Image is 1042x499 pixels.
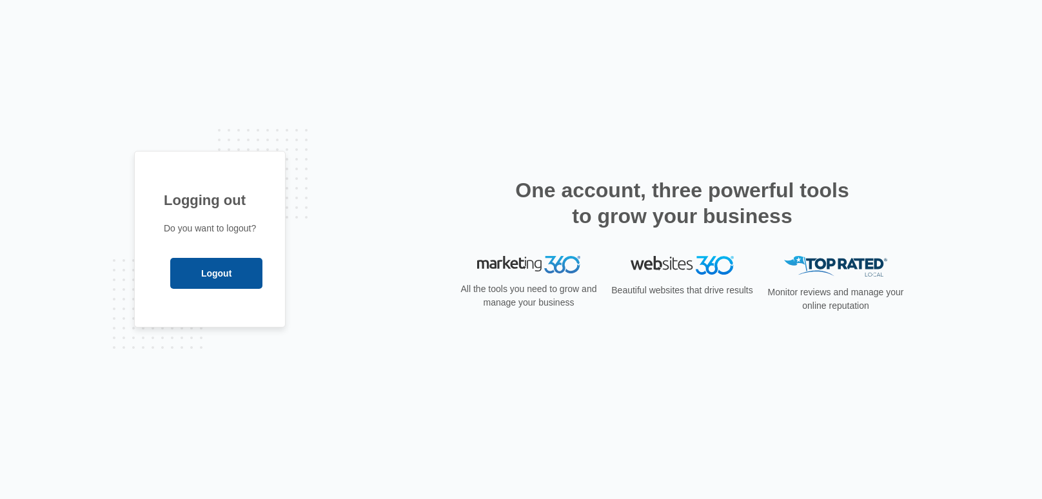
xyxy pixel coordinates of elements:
img: Marketing 360 [477,256,580,274]
input: Logout [170,258,262,289]
h2: One account, three powerful tools to grow your business [511,177,853,229]
p: Beautiful websites that drive results [610,284,754,297]
img: Websites 360 [631,256,734,275]
p: Do you want to logout? [164,222,256,235]
h1: Logging out [164,190,256,211]
img: Top Rated Local [784,256,887,277]
p: All the tools you need to grow and manage your business [457,282,601,309]
p: Monitor reviews and manage your online reputation [763,286,908,313]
